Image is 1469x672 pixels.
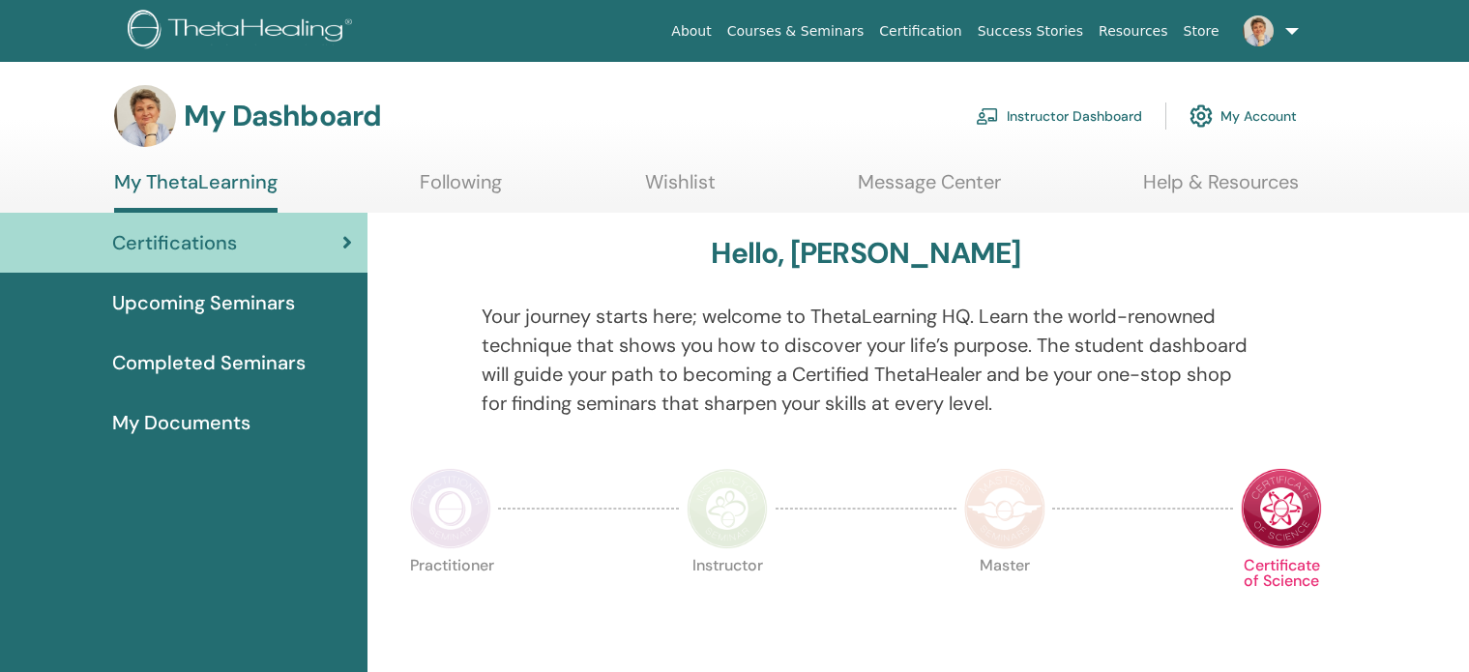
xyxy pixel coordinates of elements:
img: Master [964,468,1045,549]
p: Certificate of Science [1241,558,1322,639]
a: Success Stories [970,14,1091,49]
img: Certificate of Science [1241,468,1322,549]
a: My Account [1190,95,1297,137]
p: Practitioner [410,558,491,639]
img: default.jpg [1243,15,1274,46]
img: Practitioner [410,468,491,549]
span: Completed Seminars [112,348,306,377]
img: logo.png [128,10,359,53]
p: Master [964,558,1045,639]
a: Wishlist [645,170,716,208]
span: My Documents [112,408,250,437]
a: Following [420,170,502,208]
img: cog.svg [1190,100,1213,132]
img: chalkboard-teacher.svg [976,107,999,125]
a: About [663,14,719,49]
a: Resources [1091,14,1176,49]
p: Instructor [687,558,768,639]
a: Certification [871,14,969,49]
h3: Hello, [PERSON_NAME] [711,236,1020,271]
a: Message Center [858,170,1001,208]
a: Courses & Seminars [720,14,872,49]
img: default.jpg [114,85,176,147]
p: Your journey starts here; welcome to ThetaLearning HQ. Learn the world-renowned technique that sh... [482,302,1249,418]
a: Help & Resources [1143,170,1299,208]
a: My ThetaLearning [114,170,278,213]
a: Instructor Dashboard [976,95,1142,137]
span: Certifications [112,228,237,257]
a: Store [1176,14,1227,49]
img: Instructor [687,468,768,549]
span: Upcoming Seminars [112,288,295,317]
h3: My Dashboard [184,99,381,133]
